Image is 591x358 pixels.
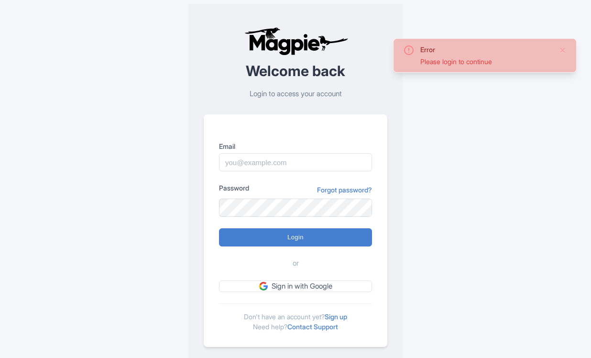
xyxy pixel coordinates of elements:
a: Contact Support [287,323,338,331]
div: Please login to continue [420,56,551,67]
div: Don't have an account yet? Need help? [219,303,372,332]
a: Sign in with Google [219,280,372,292]
label: Password [219,183,249,193]
input: Login [219,228,372,246]
p: Login to access your account [204,89,387,100]
img: google.svg [259,282,268,291]
div: Error [420,45,551,55]
img: logo-ab69f6fb50320c5b225c76a69d11143b.png [242,27,350,56]
button: Close [559,45,567,56]
a: Sign up [325,313,347,321]
input: you@example.com [219,153,372,171]
label: Email [219,141,372,151]
h2: Welcome back [204,63,387,79]
a: Forgot password? [317,185,372,195]
span: or [293,258,299,269]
